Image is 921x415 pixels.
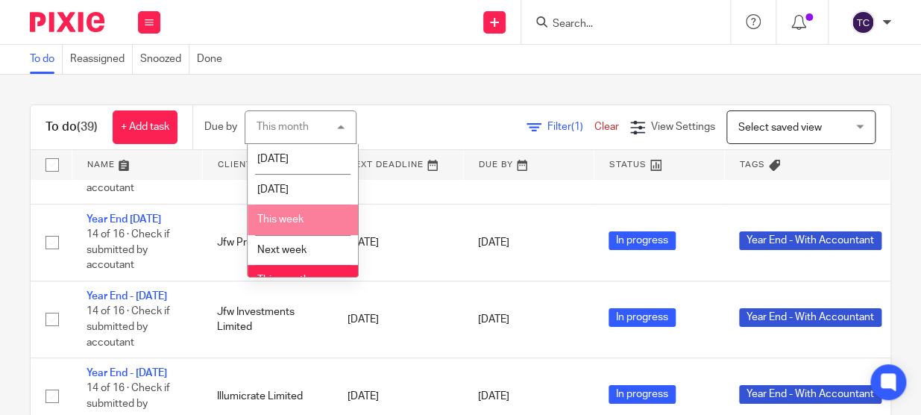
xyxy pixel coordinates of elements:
a: To do [30,45,63,74]
p: Due by [204,119,237,134]
td: [DATE] [333,281,463,358]
td: Jfw Investments Limited [202,281,333,358]
span: 14 of 16 · Check if submitted by accoutant [87,230,170,271]
a: + Add task [113,110,177,144]
a: Year End - [DATE] [87,291,167,302]
span: [DATE] [478,237,509,248]
span: This month [257,275,309,285]
span: Year End - With Accountant [739,308,881,327]
span: [DATE] [257,184,289,195]
span: [DATE] [257,154,289,164]
input: Search [551,18,685,31]
span: 14 of 16 · Check if submitted by accoutant [87,153,170,194]
span: In progress [609,385,676,404]
a: Snoozed [140,45,189,74]
a: Clear [594,122,619,132]
span: In progress [609,231,676,250]
span: (1) [571,122,583,132]
a: Done [197,45,230,74]
span: Tags [740,160,765,169]
span: [DATE] [478,314,509,325]
span: Year End - With Accountant [739,231,881,250]
span: This week [257,214,304,225]
div: This month [257,122,309,132]
a: Year End [DATE] [87,214,161,225]
td: [DATE] [333,205,463,281]
td: Jfw Properties Ltd [202,205,333,281]
span: Year End - With Accountant [739,385,881,404]
h1: To do [45,119,98,135]
span: Next week [257,245,307,255]
span: View Settings [651,122,715,132]
img: svg%3E [851,10,875,34]
a: Year End - [DATE] [87,368,167,378]
span: Filter [547,122,594,132]
span: [DATE] [478,391,509,402]
img: Pixie [30,12,104,32]
span: 14 of 16 · Check if submitted by accoutant [87,307,170,348]
a: Reassigned [70,45,133,74]
span: (39) [77,121,98,133]
span: In progress [609,308,676,327]
span: Select saved view [738,122,822,133]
